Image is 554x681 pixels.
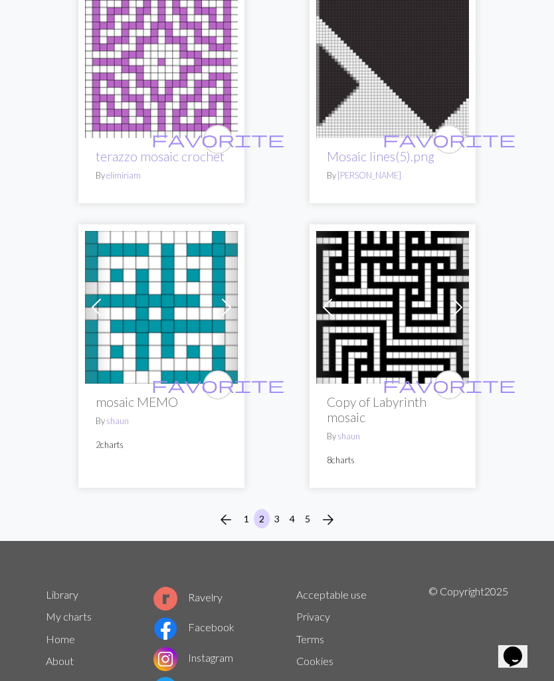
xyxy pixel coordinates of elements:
button: 3 [269,509,285,528]
nav: Page navigation [213,509,341,530]
button: 1 [238,509,254,528]
a: Instagram [153,651,233,664]
a: About [46,654,74,667]
span: favorite [383,129,515,149]
i: Previous [218,512,234,528]
a: Home [46,633,75,645]
button: favourite [203,370,232,400]
a: terazzo mosaic crochet [85,54,238,66]
img: Instagram logo [153,647,177,671]
a: Terms [296,633,324,645]
a: Library [46,588,78,601]
i: Next [320,512,336,528]
i: favourite [383,372,515,398]
i: favourite [151,372,284,398]
a: Privacy [296,610,330,623]
a: terazzo mosaic crochet [96,149,225,164]
p: By [327,430,458,443]
img: Facebook logo [153,617,177,641]
a: Mosaic lines(5).png [327,149,434,164]
span: arrow_back [218,510,234,529]
img: mosaic MEMO [85,231,238,384]
a: Facebook [153,621,234,633]
a: shaun [106,416,129,426]
p: 8 charts [327,454,458,467]
h2: mosaic MEMO [96,394,227,410]
iframe: chat widget [498,628,541,668]
p: By [96,415,227,427]
img: Dark MC [316,231,469,384]
a: Acceptable use [296,588,367,601]
a: My charts [46,610,92,623]
span: favorite [383,374,515,395]
button: favourite [203,125,232,154]
a: [PERSON_NAME] [337,170,401,181]
p: 2 charts [96,439,227,451]
button: Previous [213,509,239,530]
a: Mosaic lines(5).png [316,54,469,66]
a: Dark MC [316,299,469,312]
span: arrow_forward [320,510,336,529]
button: 4 [284,509,300,528]
a: Ravelry [153,591,223,603]
a: Cookies [296,654,333,667]
a: elimiriam [106,170,141,181]
button: favourite [434,370,464,400]
button: Next [315,509,341,530]
button: 5 [300,509,316,528]
p: By [327,169,458,182]
img: Ravelry logo [153,587,177,611]
span: favorite [151,374,284,395]
span: favorite [151,129,284,149]
a: mosaic MEMO [85,299,238,312]
i: favourite [383,126,515,153]
button: 2 [254,509,270,528]
p: By [96,169,227,182]
i: favourite [151,126,284,153]
button: favourite [434,125,464,154]
h2: Copy of Labyrinth mosaic [327,394,458,425]
a: shaun [337,431,360,441]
